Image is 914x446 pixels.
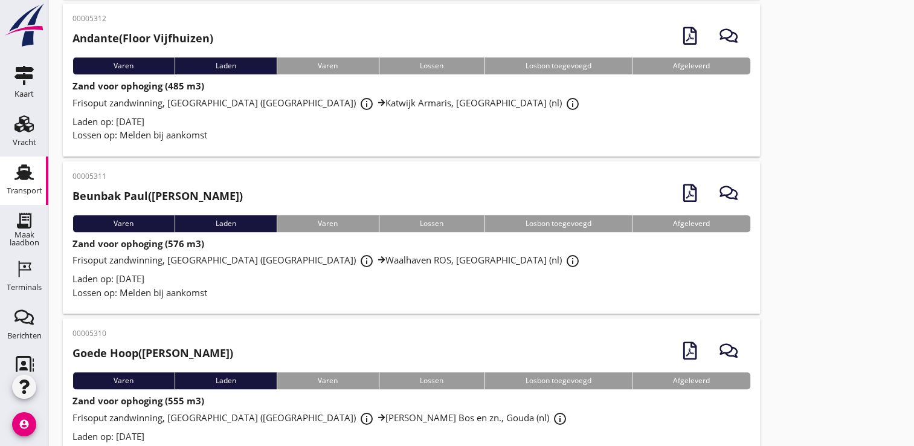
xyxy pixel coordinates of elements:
[277,57,379,74] div: Varen
[7,332,42,340] div: Berichten
[277,215,379,232] div: Varen
[2,3,46,48] img: logo-small.a267ee39.svg
[72,13,213,24] p: 00005312
[359,254,374,268] i: info_outline
[72,129,207,141] span: Lossen op: Melden bij aankomst
[12,412,36,436] i: account_circle
[484,215,632,232] div: Losbon toegevoegd
[175,57,277,74] div: Laden
[63,161,760,314] a: 00005311Beunbak Paul([PERSON_NAME])VarenLadenVarenLossenLosbon toegevoegdAfgeleverdZand voor opho...
[13,138,36,146] div: Vracht
[14,90,34,98] div: Kaart
[72,115,144,128] span: Laden op: [DATE]
[632,57,751,74] div: Afgeleverd
[72,215,175,232] div: Varen
[359,97,374,111] i: info_outline
[72,345,233,361] h2: ([PERSON_NAME])
[632,372,751,389] div: Afgeleverd
[72,395,204,407] strong: Zand voor ophoging (555 m3)
[175,372,277,389] div: Laden
[175,215,277,232] div: Laden
[379,215,484,232] div: Lossen
[379,372,484,389] div: Lossen
[277,372,379,389] div: Varen
[632,215,751,232] div: Afgeleverd
[72,188,243,204] h2: ([PERSON_NAME])
[72,273,144,285] span: Laden op: [DATE]
[72,238,204,250] strong: Zand voor ophoging (576 m3)
[72,57,175,74] div: Varen
[565,97,580,111] i: info_outline
[72,254,584,266] span: Frisoput zandwinning, [GEOGRAPHIC_DATA] ([GEOGRAPHIC_DATA]) Waalhaven ROS, [GEOGRAPHIC_DATA] (nl)
[72,286,207,299] span: Lossen op: Melden bij aankomst
[7,187,42,195] div: Transport
[484,57,632,74] div: Losbon toegevoegd
[72,171,243,182] p: 00005311
[379,57,484,74] div: Lossen
[72,430,144,442] span: Laden op: [DATE]
[72,189,148,203] strong: Beunbak Paul
[565,254,580,268] i: info_outline
[72,31,119,45] strong: Andante
[72,412,571,424] span: Frisoput zandwinning, [GEOGRAPHIC_DATA] ([GEOGRAPHIC_DATA]) [PERSON_NAME] Bos en zn., Gouda (nl)
[553,412,567,426] i: info_outline
[72,80,204,92] strong: Zand voor ophoging (485 m3)
[7,283,42,291] div: Terminals
[484,372,632,389] div: Losbon toegevoegd
[72,372,175,389] div: Varen
[359,412,374,426] i: info_outline
[72,97,584,109] span: Frisoput zandwinning, [GEOGRAPHIC_DATA] ([GEOGRAPHIC_DATA]) Katwijk Armaris, [GEOGRAPHIC_DATA] (nl)
[72,328,233,339] p: 00005310
[63,4,760,157] a: 00005312Andante(Floor Vijfhuizen)VarenLadenVarenLossenLosbon toegevoegdAfgeleverdZand voor ophogi...
[72,346,138,360] strong: Goede Hoop
[72,30,213,47] h2: (Floor Vijfhuizen)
